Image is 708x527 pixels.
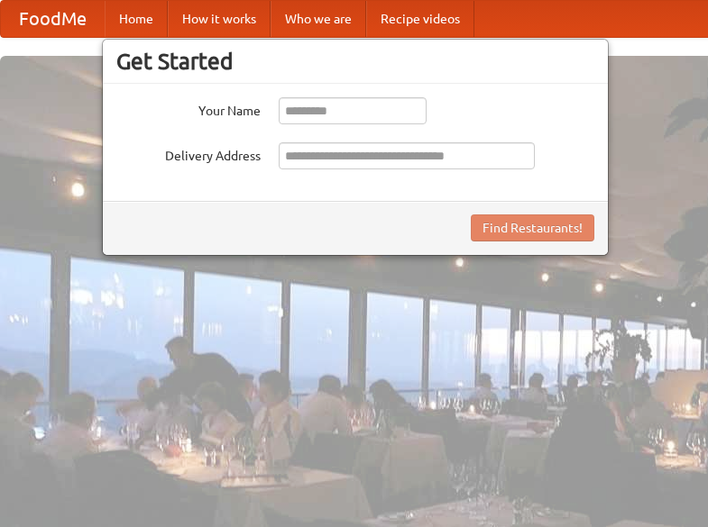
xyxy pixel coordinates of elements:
[366,1,474,37] a: Recipe videos
[1,1,105,37] a: FoodMe
[168,1,271,37] a: How it works
[116,97,261,120] label: Your Name
[471,214,594,241] button: Find Restaurants!
[116,48,594,75] h3: Get Started
[105,1,168,37] a: Home
[116,142,261,165] label: Delivery Address
[271,1,366,37] a: Who we are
